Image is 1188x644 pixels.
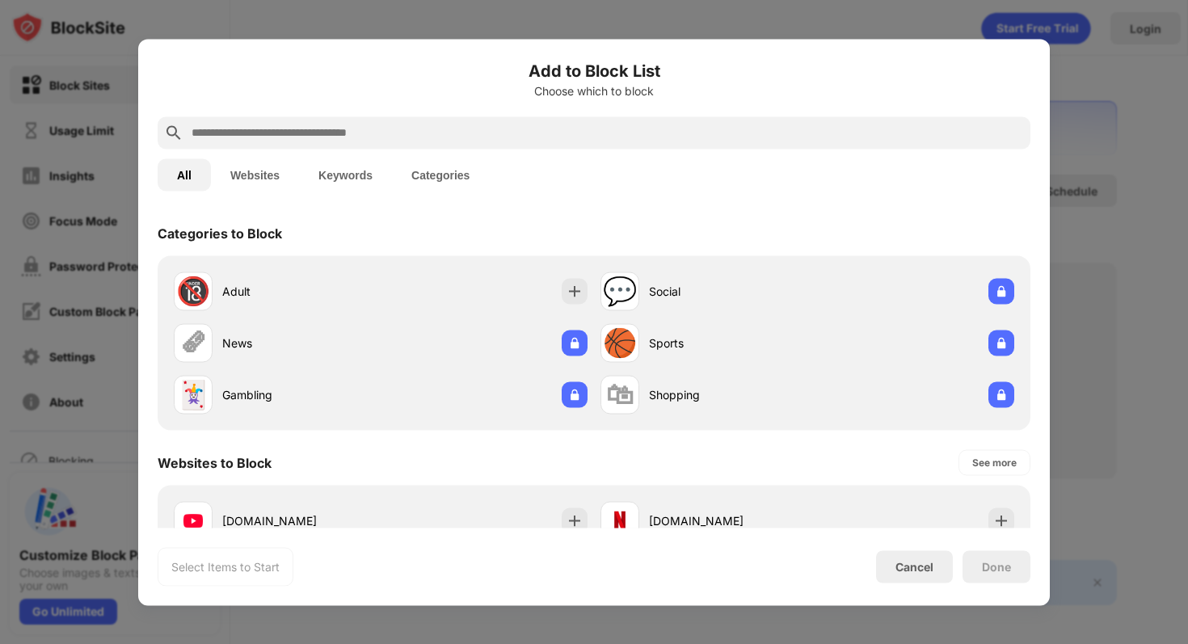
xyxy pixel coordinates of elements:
[392,158,489,191] button: Categories
[895,560,933,574] div: Cancel
[176,275,210,308] div: 🔞
[603,326,637,360] div: 🏀
[158,58,1030,82] h6: Add to Block List
[222,283,381,300] div: Adult
[211,158,299,191] button: Websites
[222,386,381,403] div: Gambling
[176,378,210,411] div: 🃏
[222,512,381,529] div: [DOMAIN_NAME]
[179,326,207,360] div: 🗞
[982,560,1011,573] div: Done
[649,283,807,300] div: Social
[649,335,807,351] div: Sports
[183,511,203,530] img: favicons
[972,454,1017,470] div: See more
[610,511,630,530] img: favicons
[299,158,392,191] button: Keywords
[649,512,807,529] div: [DOMAIN_NAME]
[158,225,282,241] div: Categories to Block
[606,378,634,411] div: 🛍
[222,335,381,351] div: News
[158,454,272,470] div: Websites to Block
[164,123,183,142] img: search.svg
[158,158,211,191] button: All
[171,558,280,575] div: Select Items to Start
[158,84,1030,97] div: Choose which to block
[649,386,807,403] div: Shopping
[603,275,637,308] div: 💬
